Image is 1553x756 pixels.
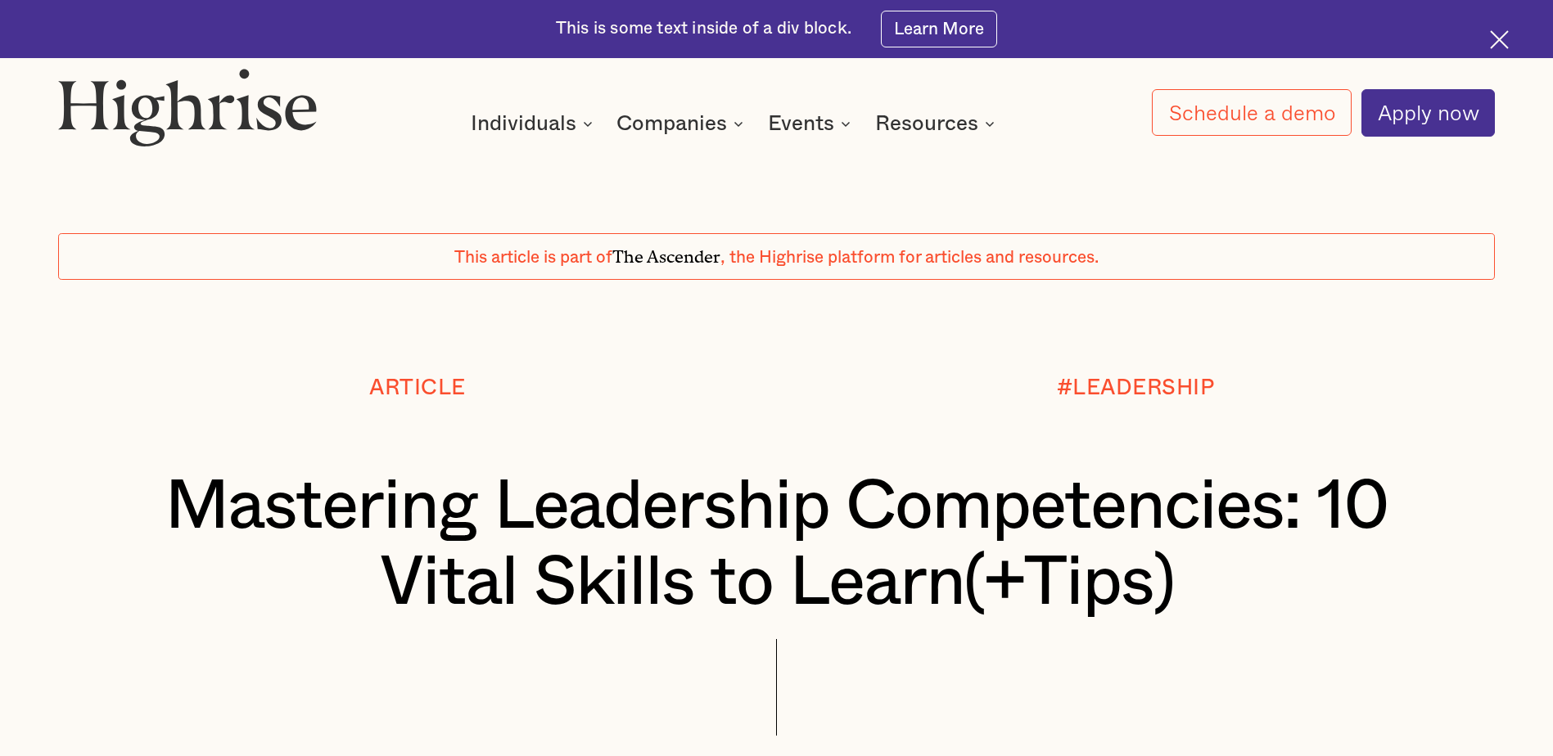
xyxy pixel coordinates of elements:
[720,249,1099,266] span: , the Highrise platform for articles and resources.
[1057,376,1215,400] div: #LEADERSHIP
[58,68,318,146] img: Highrise logo
[1361,89,1495,137] a: Apply now
[369,376,466,400] div: Article
[118,469,1435,621] h1: Mastering Leadership Competencies: 10 Vital Skills to Learn(+Tips)
[1490,30,1509,49] img: Cross icon
[875,114,978,133] div: Resources
[612,243,720,263] span: The Ascender
[454,249,612,266] span: This article is part of
[556,17,851,40] div: This is some text inside of a div block.
[616,114,727,133] div: Companies
[1152,89,1351,136] a: Schedule a demo
[875,114,1000,133] div: Resources
[471,114,598,133] div: Individuals
[768,114,834,133] div: Events
[881,11,998,47] a: Learn More
[616,114,748,133] div: Companies
[768,114,856,133] div: Events
[471,114,576,133] div: Individuals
